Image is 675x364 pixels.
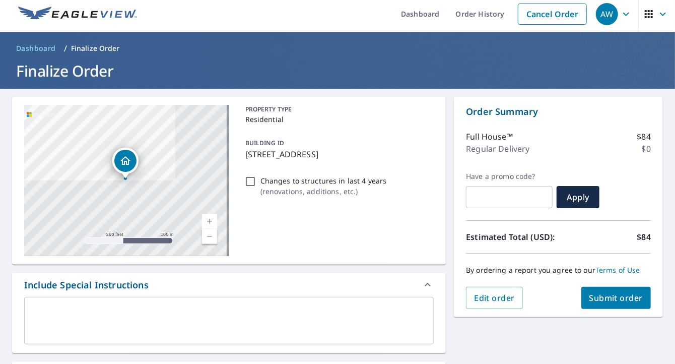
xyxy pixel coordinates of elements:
[12,273,446,297] div: Include Special Instructions
[12,40,60,56] a: Dashboard
[260,175,387,186] p: Changes to structures in last 4 years
[466,287,523,309] button: Edit order
[16,43,56,53] span: Dashboard
[581,287,651,309] button: Submit order
[245,105,430,114] p: PROPERTY TYPE
[518,4,587,25] a: Cancel Order
[260,186,387,197] p: ( renovations, additions, etc. )
[245,139,284,147] p: BUILDING ID
[466,143,529,155] p: Regular Delivery
[637,131,651,143] p: $84
[202,229,217,244] a: Current Level 17, Zoom Out
[466,131,513,143] p: Full House™
[466,172,553,181] label: Have a promo code?
[245,148,430,160] p: [STREET_ADDRESS]
[557,186,599,208] button: Apply
[18,7,137,22] img: EV Logo
[466,266,651,275] p: By ordering a report you agree to our
[589,292,643,304] span: Submit order
[642,143,651,155] p: $0
[474,292,515,304] span: Edit order
[466,105,651,118] p: Order Summary
[596,3,618,25] div: AW
[595,265,640,275] a: Terms of Use
[245,114,430,125] p: Residential
[24,278,149,292] div: Include Special Instructions
[112,148,139,179] div: Dropped pin, building 1, Residential property, 174 N Brunswick St Jesup, GA 31546
[71,43,120,53] p: Finalize Order
[64,42,67,54] li: /
[466,231,558,243] p: Estimated Total (USD):
[565,192,591,203] span: Apply
[202,214,217,229] a: Current Level 17, Zoom In
[637,231,651,243] p: $84
[12,60,663,81] h1: Finalize Order
[12,40,663,56] nav: breadcrumb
